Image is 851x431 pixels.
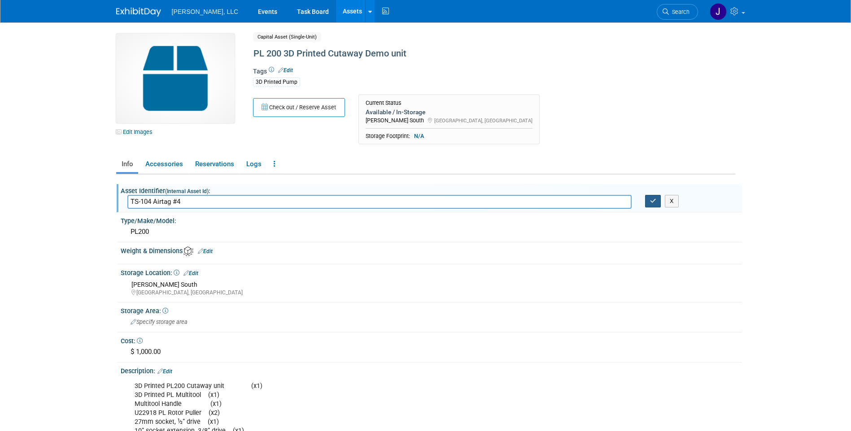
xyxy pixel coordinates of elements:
[127,225,735,239] div: PL200
[116,8,161,17] img: ExhibitDay
[710,3,727,20] img: Josh Loso
[165,188,209,194] small: (Internal Asset Id)
[366,108,532,116] div: Available / In-Storage
[669,9,690,15] span: Search
[131,289,735,297] div: [GEOGRAPHIC_DATA], [GEOGRAPHIC_DATA]
[665,195,679,207] button: X
[253,32,321,42] span: Capital Asset (Single-Unit)
[157,368,172,375] a: Edit
[121,334,742,345] div: Cost:
[366,99,532,107] div: Current Status
[241,156,266,172] a: Logs
[250,46,661,62] div: PL 200 3D Printed Cutaway Demo unit
[121,307,168,315] span: Storage Area:
[121,214,742,225] div: Type/Make/Model:
[140,156,188,172] a: Accessories
[198,248,213,254] a: Edit
[183,246,193,256] img: Asset Weight and Dimensions
[366,132,532,140] div: Storage Footprint:
[278,67,293,73] a: Edit
[183,270,198,276] a: Edit
[121,184,742,195] div: Asset Identifier :
[190,156,239,172] a: Reservations
[253,67,661,93] div: Tags
[116,34,235,123] img: Capital-Asset-Icon-2.png
[253,78,300,87] div: 3D Printed Pump
[116,126,156,138] a: Edit Images
[411,132,427,140] span: N/A
[172,8,239,15] span: [PERSON_NAME], LLC
[127,345,735,359] div: $ 1,000.00
[121,244,742,256] div: Weight & Dimensions
[121,364,742,376] div: Description:
[121,266,742,278] div: Storage Location:
[434,117,532,124] span: [GEOGRAPHIC_DATA], [GEOGRAPHIC_DATA]
[116,156,138,172] a: Info
[657,4,698,20] a: Search
[366,117,424,124] span: [PERSON_NAME] South
[253,98,345,117] button: Check out / Reserve Asset
[131,281,197,288] span: [PERSON_NAME] South
[131,319,188,325] span: Specify storage area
